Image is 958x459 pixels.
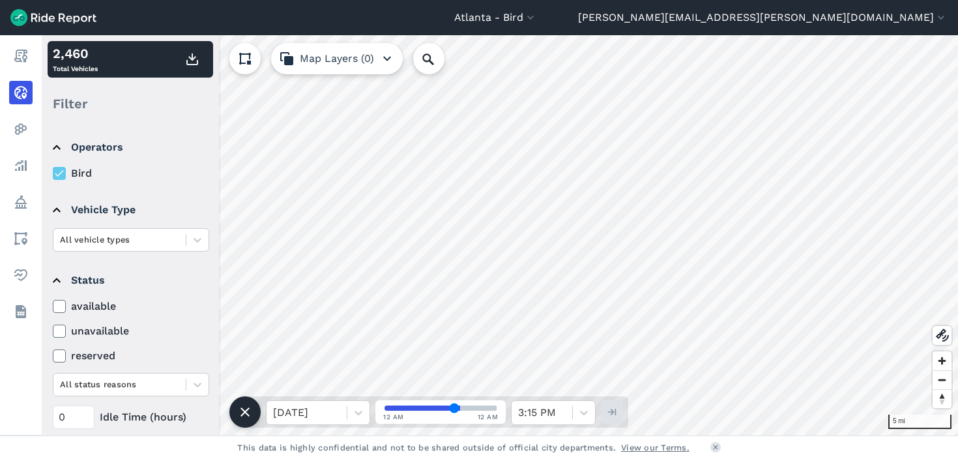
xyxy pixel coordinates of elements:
[48,83,213,124] div: Filter
[53,192,207,228] summary: Vehicle Type
[53,323,209,339] label: unavailable
[933,351,951,370] button: Zoom in
[53,166,209,181] label: Bird
[9,81,33,104] a: Realtime
[478,412,499,422] span: 12 AM
[53,262,207,299] summary: Status
[9,300,33,323] a: Datasets
[53,406,209,429] div: Idle Time (hours)
[9,117,33,141] a: Heatmaps
[271,43,403,74] button: Map Layers (0)
[383,412,404,422] span: 12 AM
[53,44,98,63] div: 2,460
[621,441,689,454] a: View our Terms.
[578,10,948,25] button: [PERSON_NAME][EMAIL_ADDRESS][PERSON_NAME][DOMAIN_NAME]
[9,154,33,177] a: Analyze
[53,348,209,364] label: reserved
[454,10,537,25] button: Atlanta - Bird
[888,415,951,429] div: 5 mi
[413,43,465,74] input: Search Location or Vehicles
[53,299,209,314] label: available
[42,35,958,436] canvas: Map
[9,44,33,68] a: Report
[9,227,33,250] a: Areas
[53,44,98,75] div: Total Vehicles
[53,129,207,166] summary: Operators
[933,389,951,408] button: Reset bearing to north
[9,190,33,214] a: Policy
[9,263,33,287] a: Health
[933,370,951,389] button: Zoom out
[10,9,96,26] img: Ride Report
